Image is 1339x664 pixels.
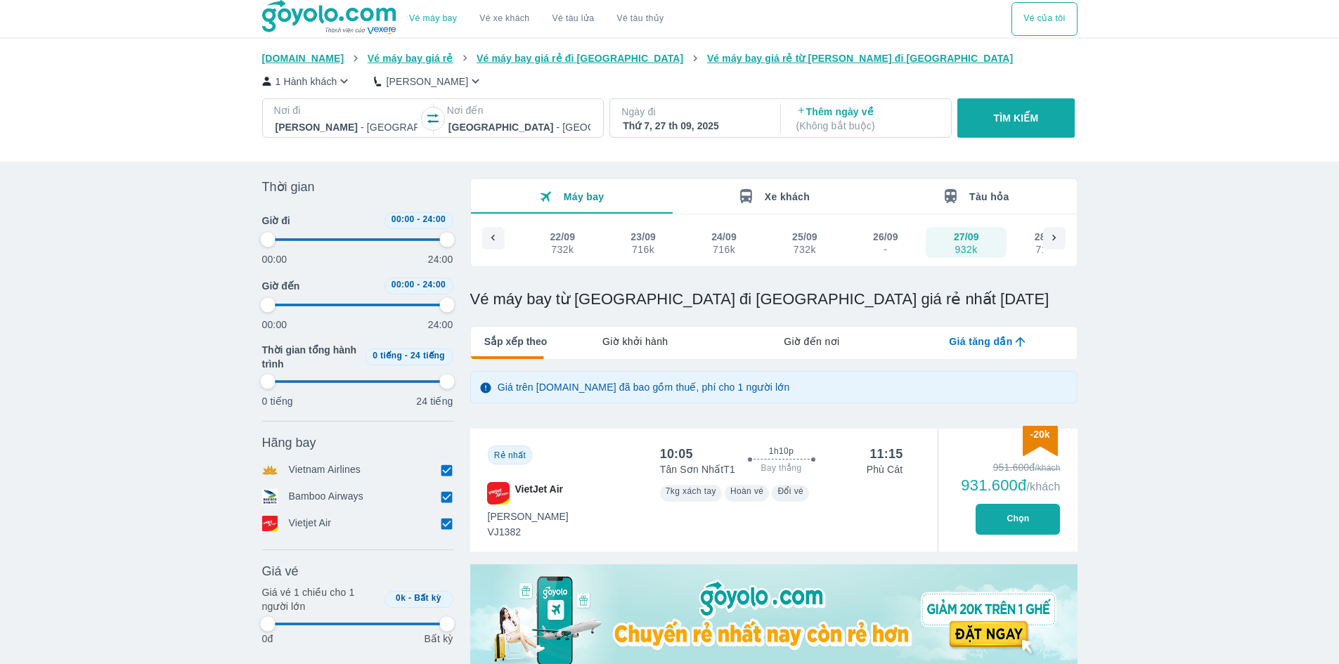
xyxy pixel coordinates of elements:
button: Vé tàu thủy [605,2,675,36]
div: 11:15 [869,445,903,462]
span: Hãng bay [262,434,316,451]
div: scrollable day and price [38,227,576,258]
h1: Vé máy bay từ [GEOGRAPHIC_DATA] đi [GEOGRAPHIC_DATA] giá rẻ nhất [DATE] [470,289,1078,309]
span: 24:00 [422,280,446,289]
img: VJ [487,482,510,504]
span: - [417,280,420,289]
p: 24 tiếng [416,394,453,408]
button: Chọn [976,504,1060,535]
span: 1h10p [769,445,794,457]
div: 931.600đ [961,477,1060,494]
span: 00:00 [392,214,415,224]
div: 27/09 [954,230,979,244]
p: ( Không bắt buộc ) [796,119,938,133]
a: Vé xe khách [479,13,529,24]
span: Đổi vé [777,486,803,496]
p: 0đ [262,632,273,646]
p: Nơi đến [447,103,592,117]
span: - [408,593,411,603]
span: 24:00 [422,214,446,224]
span: Giờ đi [262,214,290,228]
p: 00:00 [262,252,287,266]
span: 7kg xách tay [666,486,716,496]
span: Giờ đến [262,279,300,293]
span: Bất kỳ [414,593,441,603]
p: Vietnam Airlines [289,462,361,478]
div: choose transportation mode [398,2,675,36]
p: [PERSON_NAME] [386,74,468,89]
div: 716k [1035,244,1059,255]
p: Phù Cát [867,462,903,476]
div: Thứ 7, 27 th 09, 2025 [623,119,765,133]
p: Thêm ngày về [796,105,938,133]
nav: breadcrumb [262,51,1078,65]
button: [PERSON_NAME] [374,74,483,89]
div: 26/09 [873,230,898,244]
span: Giá tăng dần [949,334,1012,349]
span: 0 tiếng [373,351,402,360]
div: 23/09 [630,230,656,244]
div: 25/09 [792,230,817,244]
span: Giờ khởi hành [602,334,668,349]
img: discount [1023,426,1058,456]
span: Vé máy bay giá rẻ từ [PERSON_NAME] đi [GEOGRAPHIC_DATA] [707,53,1014,64]
span: 00:00 [392,280,415,289]
p: 1 Hành khách [276,74,337,89]
span: Giờ đến nơi [784,334,839,349]
span: [PERSON_NAME] [488,509,569,523]
p: Ngày đi [621,105,766,119]
p: 0 tiếng [262,394,293,408]
span: Rẻ nhất [494,450,526,460]
div: 732k [550,244,574,255]
span: /khách [1026,481,1060,493]
div: choose transportation mode [1011,2,1077,36]
p: Giá vé 1 chiều cho 1 người lớn [262,585,379,613]
a: Vé tàu lửa [541,2,606,36]
div: 716k [631,244,655,255]
span: Hoàn vé [730,486,764,496]
div: 732k [793,244,817,255]
span: VietJet Air [515,482,563,504]
span: 24 tiếng [410,351,445,360]
p: Vietjet Air [289,516,332,531]
div: 22/09 [550,230,575,244]
span: -20k [1030,429,1049,440]
p: 24:00 [428,318,453,332]
span: Thời gian [262,178,315,195]
span: Vé máy bay giá rẻ đi [GEOGRAPHIC_DATA] [477,53,683,64]
span: Giá vé [262,563,299,580]
div: 932k [955,244,978,255]
p: TÌM KIẾM [994,111,1039,125]
p: Bamboo Airways [289,489,363,504]
div: 716k [712,244,736,255]
span: Tàu hỏa [969,191,1009,202]
span: Vé máy bay giá rẻ [368,53,453,64]
button: 1 Hành khách [262,74,352,89]
div: 28/09 [1035,230,1060,244]
span: Xe khách [765,191,810,202]
span: Thời gian tổng hành trình [262,343,359,371]
div: 10:05 [660,445,693,462]
p: Giá trên [DOMAIN_NAME] đã bao gồm thuế, phí cho 1 người lớn [498,380,790,394]
div: 24/09 [711,230,737,244]
p: 24:00 [428,252,453,266]
div: lab API tabs example [547,327,1076,356]
p: 00:00 [262,318,287,332]
p: Tân Sơn Nhất T1 [660,462,735,476]
div: 951.600đ [961,460,1060,474]
p: Nơi đi [274,103,419,117]
a: Vé máy bay [409,13,457,24]
span: Sắp xếp theo [484,334,548,349]
button: Vé của tôi [1011,2,1077,36]
span: - [417,214,420,224]
div: - [874,244,898,255]
span: Máy bay [564,191,604,202]
span: [DOMAIN_NAME] [262,53,344,64]
span: - [405,351,408,360]
span: 0k [396,593,406,603]
button: TÌM KIẾM [957,98,1075,138]
span: VJ1382 [488,525,569,539]
p: Bất kỳ [424,632,453,646]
